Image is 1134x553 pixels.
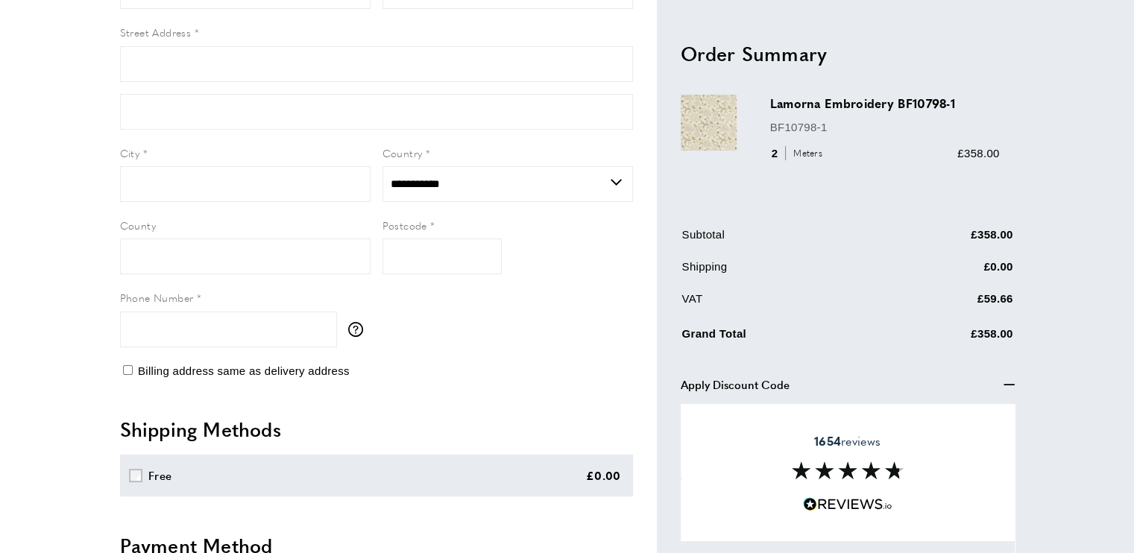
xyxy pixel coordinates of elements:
[770,145,828,162] div: 2
[883,226,1013,255] td: £358.00
[148,467,171,484] div: Free
[382,145,423,160] span: Country
[883,290,1013,319] td: £59.66
[120,25,192,39] span: Street Address
[682,226,882,255] td: Subtotal
[123,365,133,375] input: Billing address same as delivery address
[120,218,156,233] span: County
[586,467,621,484] div: £0.00
[682,322,882,354] td: Grand Total
[120,290,194,305] span: Phone Number
[770,95,1000,113] h3: Lamorna Embroidery BF10798-1
[682,258,882,287] td: Shipping
[382,218,427,233] span: Postcode
[792,461,904,479] img: Reviews section
[883,322,1013,354] td: £358.00
[120,145,140,160] span: City
[957,147,999,159] span: £358.00
[681,95,737,151] img: Lamorna Embroidery BF10798-1
[785,147,826,161] span: Meters
[883,258,1013,287] td: £0.00
[681,40,1015,67] h2: Order Summary
[770,118,1000,136] p: BF10798-1
[682,290,882,319] td: VAT
[814,434,881,449] span: reviews
[120,416,633,443] h2: Shipping Methods
[348,322,371,337] button: More information
[803,497,892,511] img: Reviews.io 5 stars
[814,432,841,449] strong: 1654
[138,364,350,377] span: Billing address same as delivery address
[681,376,790,394] span: Apply Discount Code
